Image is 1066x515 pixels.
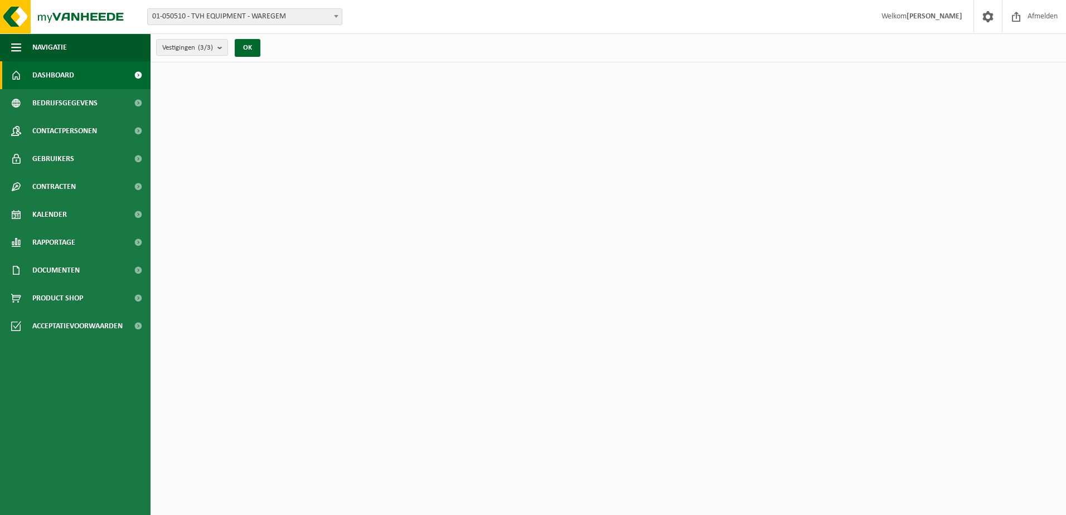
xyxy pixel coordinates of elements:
[32,173,76,201] span: Contracten
[32,256,80,284] span: Documenten
[32,61,74,89] span: Dashboard
[32,89,98,117] span: Bedrijfsgegevens
[156,39,228,56] button: Vestigingen(3/3)
[32,312,123,340] span: Acceptatievoorwaarden
[198,44,213,51] count: (3/3)
[32,201,67,229] span: Kalender
[32,284,83,312] span: Product Shop
[907,12,962,21] strong: [PERSON_NAME]
[147,8,342,25] span: 01-050510 - TVH EQUIPMENT - WAREGEM
[32,229,75,256] span: Rapportage
[148,9,342,25] span: 01-050510 - TVH EQUIPMENT - WAREGEM
[32,145,74,173] span: Gebruikers
[32,33,67,61] span: Navigatie
[162,40,213,56] span: Vestigingen
[32,117,97,145] span: Contactpersonen
[235,39,260,57] button: OK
